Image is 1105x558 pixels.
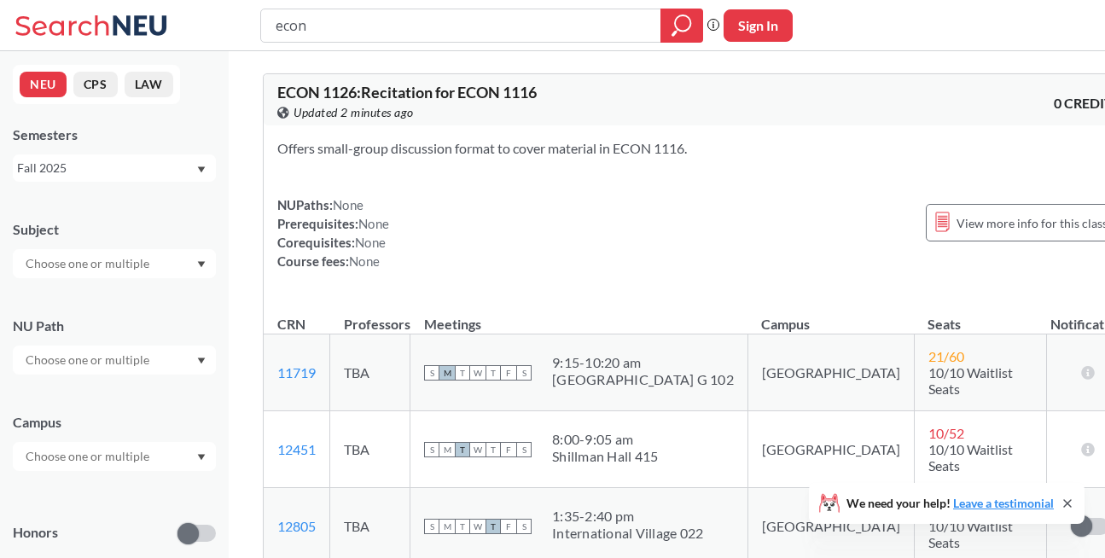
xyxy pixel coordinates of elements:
[330,298,410,334] th: Professors
[277,441,316,457] a: 12451
[73,72,118,97] button: CPS
[846,497,1054,509] span: We need your help!
[747,411,914,488] td: [GEOGRAPHIC_DATA]
[516,519,532,534] span: S
[424,519,439,534] span: S
[424,365,439,381] span: S
[355,235,386,250] span: None
[13,125,216,144] div: Semesters
[486,365,501,381] span: T
[17,253,160,274] input: Choose one or multiple
[501,519,516,534] span: F
[470,442,486,457] span: W
[13,346,216,375] div: Dropdown arrow
[953,496,1054,510] a: Leave a testimonial
[552,448,658,465] div: Shillman Hall 415
[20,72,67,97] button: NEU
[486,519,501,534] span: T
[330,411,410,488] td: TBA
[294,103,414,122] span: Updated 2 minutes ago
[747,334,914,411] td: [GEOGRAPHIC_DATA]
[928,364,1013,397] span: 10/10 Waitlist Seats
[13,317,216,335] div: NU Path
[552,354,734,371] div: 9:15 - 10:20 am
[439,519,455,534] span: M
[928,441,1013,474] span: 10/10 Waitlist Seats
[552,525,703,542] div: International Village 022
[928,348,964,364] span: 21 / 60
[274,11,648,40] input: Class, professor, course number, "phrase"
[747,298,914,334] th: Campus
[197,357,206,364] svg: Dropdown arrow
[349,253,380,269] span: None
[17,350,160,370] input: Choose one or multiple
[552,431,658,448] div: 8:00 - 9:05 am
[660,9,703,43] div: magnifying glass
[358,216,389,231] span: None
[13,413,216,432] div: Campus
[516,442,532,457] span: S
[928,518,1013,550] span: 10/10 Waitlist Seats
[17,159,195,177] div: Fall 2025
[501,365,516,381] span: F
[516,365,532,381] span: S
[333,197,363,212] span: None
[486,442,501,457] span: T
[424,442,439,457] span: S
[455,519,470,534] span: T
[672,14,692,38] svg: magnifying glass
[470,365,486,381] span: W
[928,425,964,441] span: 10 / 52
[125,72,173,97] button: LAW
[470,519,486,534] span: W
[277,195,389,270] div: NUPaths: Prerequisites: Corequisites: Course fees:
[724,9,793,42] button: Sign In
[277,315,305,334] div: CRN
[13,442,216,471] div: Dropdown arrow
[197,166,206,173] svg: Dropdown arrow
[552,371,734,388] div: [GEOGRAPHIC_DATA] G 102
[501,442,516,457] span: F
[13,249,216,278] div: Dropdown arrow
[455,442,470,457] span: T
[455,365,470,381] span: T
[197,454,206,461] svg: Dropdown arrow
[277,364,316,381] a: 11719
[410,298,748,334] th: Meetings
[17,446,160,467] input: Choose one or multiple
[914,298,1046,334] th: Seats
[277,518,316,534] a: 12805
[552,508,703,525] div: 1:35 - 2:40 pm
[197,261,206,268] svg: Dropdown arrow
[13,220,216,239] div: Subject
[439,442,455,457] span: M
[13,154,216,182] div: Fall 2025Dropdown arrow
[330,334,410,411] td: TBA
[439,365,455,381] span: M
[277,83,537,102] span: ECON 1126 : Recitation for ECON 1116
[13,523,58,543] p: Honors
